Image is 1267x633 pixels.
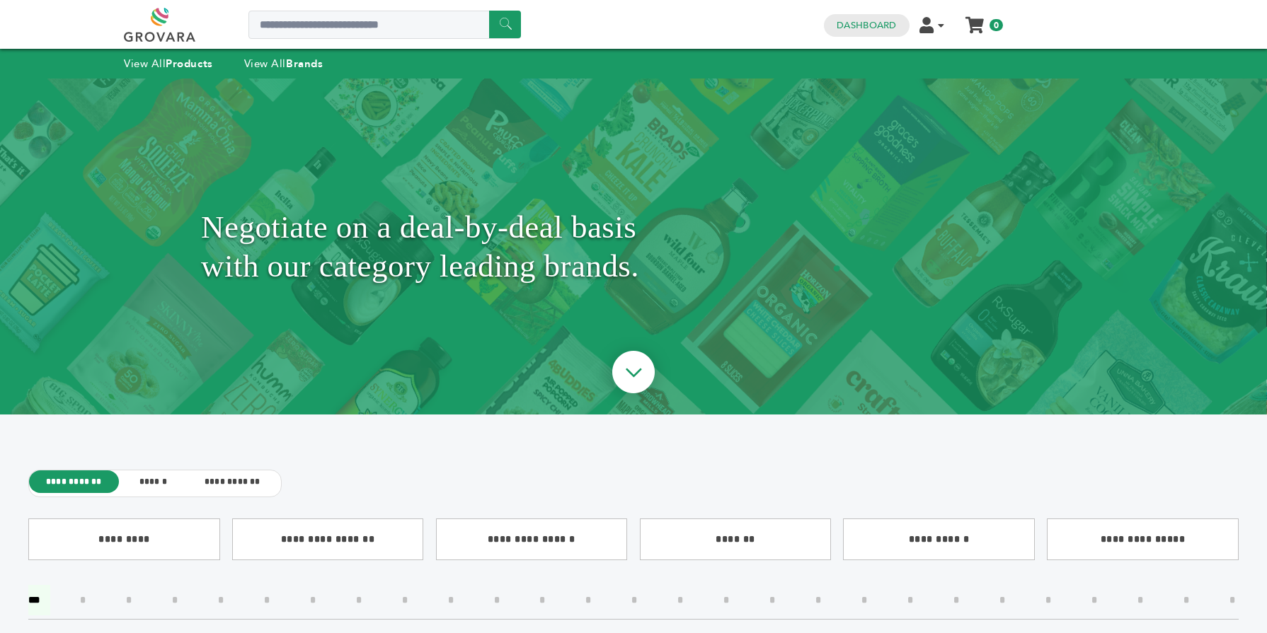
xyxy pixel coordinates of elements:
a: My Cart [967,13,983,28]
input: Search a product or brand... [248,11,521,39]
img: ourBrandsHeroArrow.png [596,337,671,412]
a: View AllProducts [124,57,213,71]
strong: Brands [286,57,323,71]
h1: Negotiate on a deal-by-deal basis with our category leading brands. [201,114,1066,379]
span: 0 [990,19,1003,31]
a: View AllBrands [244,57,323,71]
strong: Products [166,57,212,71]
a: Dashboard [837,19,896,32]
